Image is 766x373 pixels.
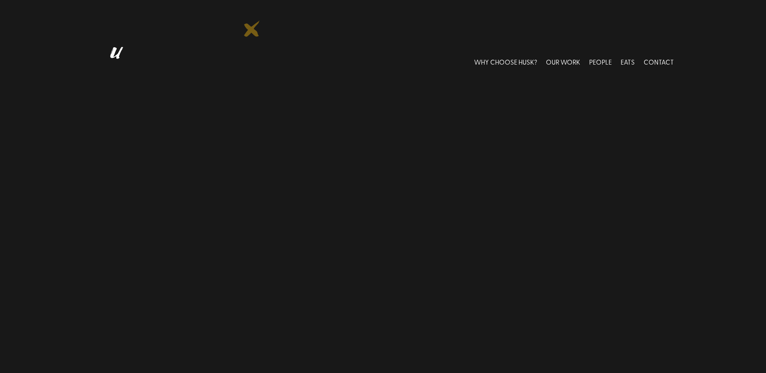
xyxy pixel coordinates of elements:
a: WHY CHOOSE HUSK? [474,44,537,80]
a: PEOPLE [589,44,612,80]
a: OUR WORK [546,44,580,80]
a: CONTACT [644,44,674,80]
img: Husk logo [92,44,137,80]
a: EATS [621,44,635,80]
